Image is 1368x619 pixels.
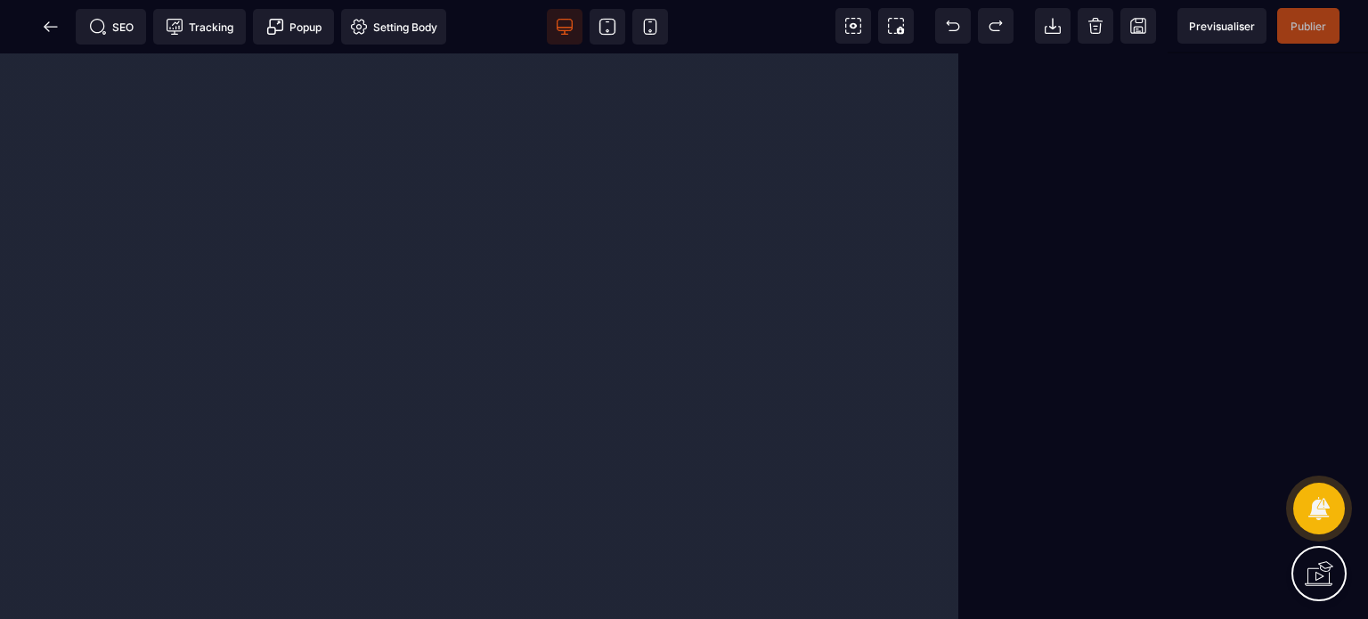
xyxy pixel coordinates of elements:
span: SEO [89,18,134,36]
span: Screenshot [878,8,914,44]
span: Preview [1177,8,1266,44]
span: View components [835,8,871,44]
span: Publier [1291,20,1326,33]
span: Popup [266,18,322,36]
span: Tracking [166,18,233,36]
span: Setting Body [350,18,437,36]
span: Previsualiser [1189,20,1255,33]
